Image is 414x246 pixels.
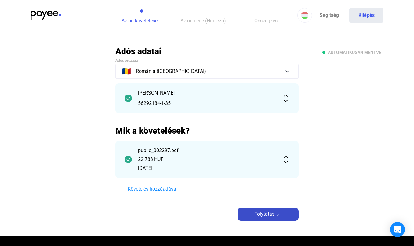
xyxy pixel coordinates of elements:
div: Open Intercom Messenger [390,222,405,237]
img: expand [282,156,289,163]
button: plus-blueKövetelés hozzáadása [115,183,207,196]
h2: Adós adatai [115,46,299,57]
span: Összegzés [254,18,278,24]
span: Adós országa [115,58,138,63]
button: Folytatásarrow-right-white [238,208,299,221]
div: publio_002297.pdf [138,147,276,154]
div: [DATE] [138,165,276,172]
div: [PERSON_NAME] [138,89,276,97]
img: HU [301,12,308,19]
img: plus-blue [117,185,125,193]
span: 🇷🇴 [122,68,131,75]
img: checkmark-darker-green-circle [125,156,132,163]
button: Kilépés [349,8,383,23]
span: Az ön követelései [122,18,159,24]
span: Románia ([GEOGRAPHIC_DATA]) [136,68,206,75]
img: payee-logo [31,11,61,20]
h2: Mik a követelések? [115,125,299,136]
img: checkmark-darker-green-circle [125,95,132,102]
div: 56292134-1-35 [138,100,276,107]
span: Az ön cége (Hitelező) [180,18,226,24]
span: Folytatás [254,211,274,218]
span: Követelés hozzáadása [128,185,176,193]
a: Segítség [312,8,346,23]
button: HU [297,8,312,23]
div: 22 733 HUF [138,156,276,163]
img: arrow-right-white [274,213,282,216]
img: expand [282,95,289,102]
button: 🇷🇴Románia ([GEOGRAPHIC_DATA]) [115,64,299,79]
